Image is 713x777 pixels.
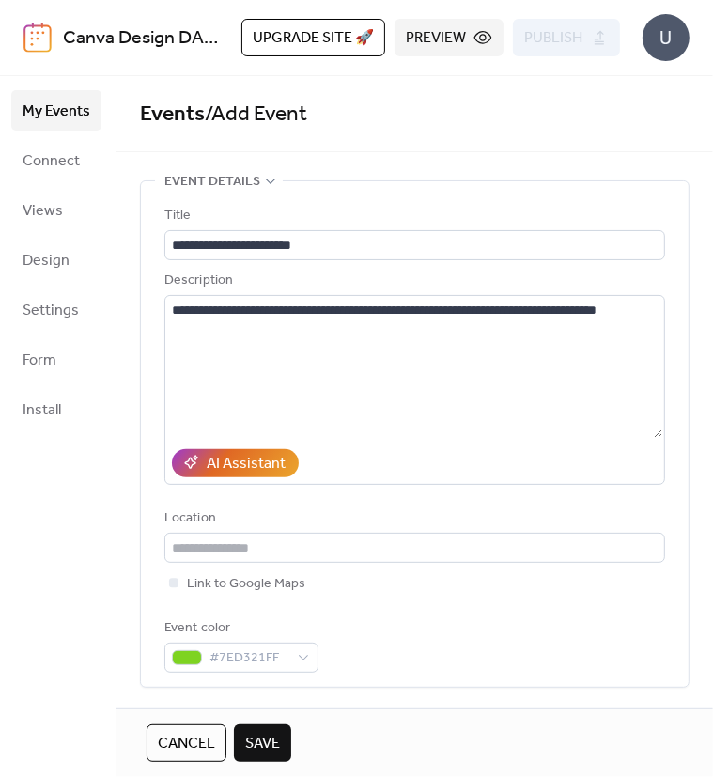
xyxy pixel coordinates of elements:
span: Design [23,246,70,275]
span: Event details [164,171,260,194]
span: Save [245,733,280,755]
span: My Events [23,97,90,126]
div: Event color [164,617,315,640]
a: Install [11,389,101,429]
span: Install [23,396,61,425]
a: Events [140,94,205,135]
span: Cancel [158,733,215,755]
button: AI Assistant [172,449,299,477]
a: Views [11,190,101,230]
span: Settings [23,296,79,325]
a: Settings [11,289,101,330]
a: Canva Design DAG0fOsv4QI [63,21,297,56]
button: Preview [395,19,504,56]
a: Design [11,240,101,280]
span: / Add Event [205,94,307,135]
span: Link to Google Maps [187,573,305,596]
a: My Events [11,90,101,131]
span: Views [23,196,63,225]
div: Title [164,205,661,227]
img: logo [23,23,52,53]
span: #7ED321FF [209,647,288,670]
a: Connect [11,140,101,180]
a: Form [11,339,101,380]
div: Description [164,270,661,292]
button: Save [234,724,291,762]
button: Cancel [147,724,226,762]
div: U [643,14,690,61]
div: Location [164,507,661,530]
div: AI Assistant [207,453,286,475]
span: Connect [23,147,80,176]
button: Upgrade site 🚀 [241,19,385,56]
span: Preview [406,27,466,50]
span: Upgrade site 🚀 [253,27,374,50]
span: Form [23,346,56,375]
